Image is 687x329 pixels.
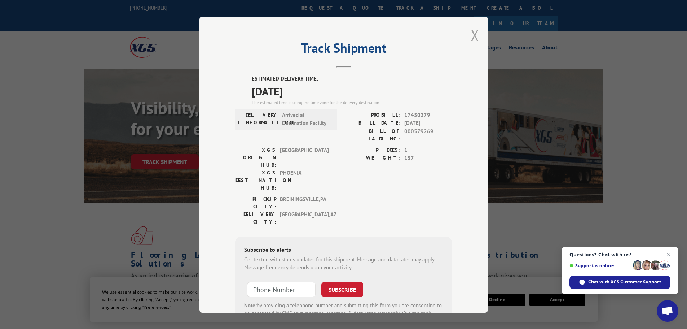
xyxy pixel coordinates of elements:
span: Questions? Chat with us! [569,252,670,257]
label: BILL DATE: [344,119,401,127]
div: by providing a telephone number and submitting this form you are consenting to be contacted by SM... [244,301,443,326]
span: Arrived at Destination Facility [282,111,331,127]
label: PIECES: [344,146,401,154]
div: Chat with XGS Customer Support [569,276,670,289]
span: BREININGSVILLE , PA [280,195,329,210]
button: Close modal [471,26,479,45]
span: Close chat [664,250,673,259]
h2: Track Shipment [235,43,452,57]
span: 157 [404,154,452,163]
label: DELIVERY CITY: [235,210,276,225]
label: PROBILL: [344,111,401,119]
span: 17450279 [404,111,452,119]
label: XGS DESTINATION HUB: [235,169,276,191]
strong: Note: [244,302,257,308]
span: [DATE] [252,83,452,99]
div: Get texted with status updates for this shipment. Message and data rates may apply. Message frequ... [244,255,443,272]
label: ESTIMATED DELIVERY TIME: [252,75,452,83]
span: [GEOGRAPHIC_DATA] [280,146,329,169]
span: Chat with XGS Customer Support [588,279,661,285]
label: XGS ORIGIN HUB: [235,146,276,169]
label: BILL OF LADING: [344,127,401,142]
label: PICKUP CITY: [235,195,276,210]
span: 1 [404,146,452,154]
span: PHOENIX [280,169,329,191]
input: Phone Number [247,282,316,297]
div: Subscribe to alerts [244,245,443,255]
label: DELIVERY INFORMATION: [238,111,278,127]
label: WEIGHT: [344,154,401,163]
span: 000579269 [404,127,452,142]
span: [GEOGRAPHIC_DATA] , AZ [280,210,329,225]
div: The estimated time is using the time zone for the delivery destination. [252,99,452,105]
span: Support is online [569,263,630,268]
button: SUBSCRIBE [321,282,363,297]
span: [DATE] [404,119,452,127]
div: Open chat [657,300,678,322]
